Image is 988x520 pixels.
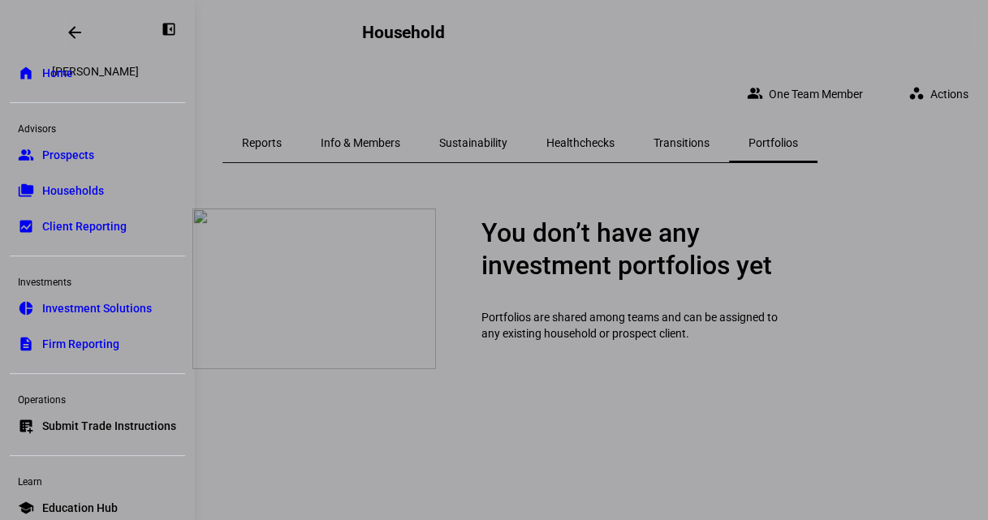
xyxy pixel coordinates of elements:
eth-mat-symbol: pie_chart [18,300,34,316]
eth-mat-symbol: description [18,336,34,352]
a: descriptionFirm Reporting [10,328,185,360]
eth-mat-symbol: list_alt_add [18,418,34,434]
a: folder_copyHouseholds [10,174,185,207]
a: bid_landscapeClient Reporting [10,210,185,243]
a: homeHome [10,57,185,89]
span: Prospects [42,147,94,163]
span: Households [42,183,104,199]
eth-mat-symbol: left_panel_close [161,21,177,37]
eth-mat-symbol: bid_landscape [18,218,34,234]
span: Investment Solutions [42,300,152,316]
span: Education Hub [42,500,118,516]
a: pie_chartInvestment Solutions [10,292,185,324]
span: Firm Reporting [42,336,119,352]
div: Advisors [10,116,185,139]
eth-mat-symbol: group [18,147,34,163]
span: Submit Trade Instructions [42,418,176,434]
div: Operations [10,387,185,410]
span: Client Reporting [42,218,127,234]
eth-mat-symbol: school [18,500,34,516]
span: Home [42,65,73,81]
eth-mat-symbol: folder_copy [18,183,34,199]
div: Investments [10,269,185,292]
div: Learn [10,469,185,492]
eth-mat-symbol: home [18,65,34,81]
a: groupProspects [10,139,185,171]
